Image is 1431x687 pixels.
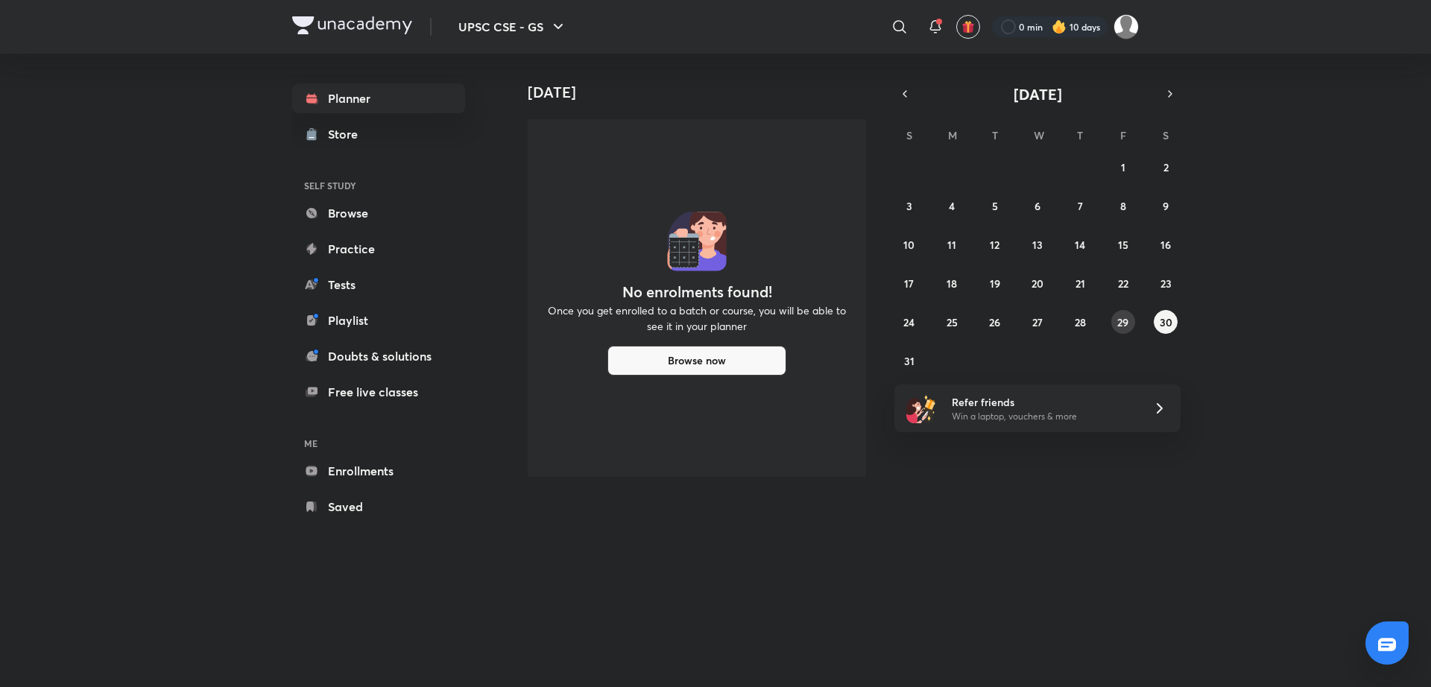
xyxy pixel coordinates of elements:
abbr: August 25, 2025 [947,315,958,329]
button: August 16, 2025 [1154,232,1178,256]
abbr: August 1, 2025 [1121,160,1125,174]
abbr: August 15, 2025 [1118,238,1128,252]
button: August 31, 2025 [897,349,921,373]
a: Enrollments [292,456,465,486]
a: Practice [292,234,465,264]
abbr: August 26, 2025 [989,315,1000,329]
abbr: Tuesday [992,128,998,142]
button: August 19, 2025 [983,271,1007,295]
button: August 3, 2025 [897,194,921,218]
a: Doubts & solutions [292,341,465,371]
a: Company Logo [292,16,412,38]
a: Store [292,119,465,149]
img: Company Logo [292,16,412,34]
abbr: Friday [1120,128,1126,142]
button: August 29, 2025 [1111,310,1135,334]
abbr: Sunday [906,128,912,142]
button: August 4, 2025 [940,194,964,218]
button: August 24, 2025 [897,310,921,334]
abbr: Monday [948,128,957,142]
h6: SELF STUDY [292,173,465,198]
button: avatar [956,15,980,39]
button: August 1, 2025 [1111,155,1135,179]
abbr: August 17, 2025 [904,276,914,291]
abbr: August 10, 2025 [903,238,914,252]
span: [DATE] [1014,84,1062,104]
abbr: August 11, 2025 [947,238,956,252]
button: August 8, 2025 [1111,194,1135,218]
abbr: August 14, 2025 [1075,238,1085,252]
button: August 27, 2025 [1026,310,1049,334]
abbr: August 6, 2025 [1034,199,1040,213]
button: August 25, 2025 [940,310,964,334]
img: saarthak [1113,14,1139,39]
button: Browse now [607,346,786,376]
abbr: Wednesday [1034,128,1044,142]
abbr: August 28, 2025 [1075,315,1086,329]
abbr: August 5, 2025 [992,199,998,213]
abbr: August 29, 2025 [1117,315,1128,329]
abbr: Thursday [1077,128,1083,142]
abbr: August 21, 2025 [1075,276,1085,291]
button: August 6, 2025 [1026,194,1049,218]
a: Playlist [292,305,465,335]
abbr: August 18, 2025 [947,276,957,291]
img: referral [906,393,936,423]
button: August 28, 2025 [1068,310,1092,334]
button: August 30, 2025 [1154,310,1178,334]
button: August 13, 2025 [1026,232,1049,256]
button: August 17, 2025 [897,271,921,295]
abbr: August 4, 2025 [949,199,955,213]
abbr: August 2, 2025 [1163,160,1169,174]
button: August 15, 2025 [1111,232,1135,256]
button: August 14, 2025 [1068,232,1092,256]
h6: Refer friends [952,394,1135,410]
img: No events [667,212,727,271]
button: August 5, 2025 [983,194,1007,218]
abbr: August 13, 2025 [1032,238,1043,252]
div: Store [328,125,367,143]
abbr: August 27, 2025 [1032,315,1043,329]
img: streak [1052,19,1067,34]
p: Once you get enrolled to a batch or course, you will be able to see it in your planner [546,303,848,334]
button: UPSC CSE - GS [449,12,576,42]
button: August 21, 2025 [1068,271,1092,295]
abbr: August 19, 2025 [990,276,1000,291]
a: Planner [292,83,465,113]
h4: [DATE] [528,83,878,101]
button: August 23, 2025 [1154,271,1178,295]
h6: ME [292,431,465,456]
abbr: August 3, 2025 [906,199,912,213]
abbr: August 31, 2025 [904,354,914,368]
p: Win a laptop, vouchers & more [952,410,1135,423]
button: August 22, 2025 [1111,271,1135,295]
abbr: August 8, 2025 [1120,199,1126,213]
button: August 7, 2025 [1068,194,1092,218]
abbr: August 23, 2025 [1160,276,1172,291]
button: August 10, 2025 [897,232,921,256]
abbr: Saturday [1163,128,1169,142]
abbr: August 16, 2025 [1160,238,1171,252]
button: [DATE] [915,83,1160,104]
a: Tests [292,270,465,300]
button: August 12, 2025 [983,232,1007,256]
h4: No enrolments found! [622,283,772,301]
abbr: August 9, 2025 [1163,199,1169,213]
a: Saved [292,492,465,522]
abbr: August 22, 2025 [1118,276,1128,291]
button: August 11, 2025 [940,232,964,256]
abbr: August 24, 2025 [903,315,914,329]
abbr: August 30, 2025 [1160,315,1172,329]
button: August 9, 2025 [1154,194,1178,218]
abbr: August 20, 2025 [1032,276,1043,291]
abbr: August 12, 2025 [990,238,999,252]
abbr: August 7, 2025 [1078,199,1083,213]
img: avatar [961,20,975,34]
a: Free live classes [292,377,465,407]
button: August 26, 2025 [983,310,1007,334]
button: August 20, 2025 [1026,271,1049,295]
button: August 18, 2025 [940,271,964,295]
button: August 2, 2025 [1154,155,1178,179]
a: Browse [292,198,465,228]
